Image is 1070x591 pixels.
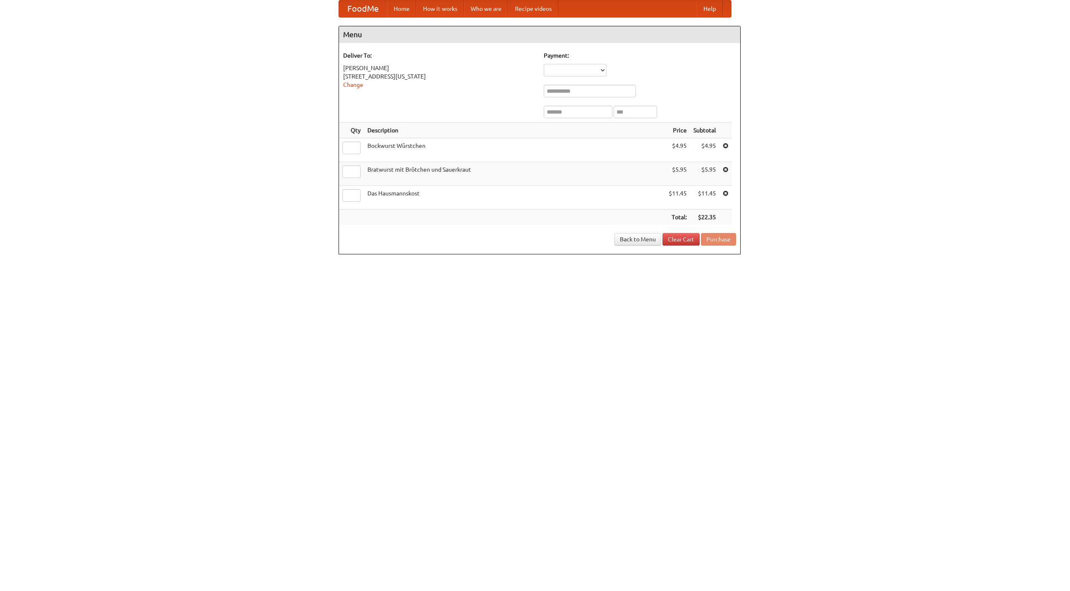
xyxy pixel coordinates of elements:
[364,123,665,138] th: Description
[416,0,464,17] a: How it works
[387,0,416,17] a: Home
[364,186,665,210] td: Das Hausmannskost
[339,0,387,17] a: FoodMe
[662,233,700,246] a: Clear Cart
[343,72,535,81] div: [STREET_ADDRESS][US_STATE]
[665,186,690,210] td: $11.45
[464,0,508,17] a: Who we are
[614,233,661,246] a: Back to Menu
[690,186,719,210] td: $11.45
[665,123,690,138] th: Price
[690,138,719,162] td: $4.95
[339,123,364,138] th: Qty
[690,162,719,186] td: $5.95
[544,51,736,60] h5: Payment:
[364,138,665,162] td: Bockwurst Würstchen
[665,138,690,162] td: $4.95
[339,26,740,43] h4: Menu
[343,81,363,88] a: Change
[690,123,719,138] th: Subtotal
[697,0,723,17] a: Help
[665,210,690,225] th: Total:
[701,233,736,246] button: Purchase
[508,0,558,17] a: Recipe videos
[665,162,690,186] td: $5.95
[690,210,719,225] th: $22.35
[343,51,535,60] h5: Deliver To:
[343,64,535,72] div: [PERSON_NAME]
[364,162,665,186] td: Bratwurst mit Brötchen und Sauerkraut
